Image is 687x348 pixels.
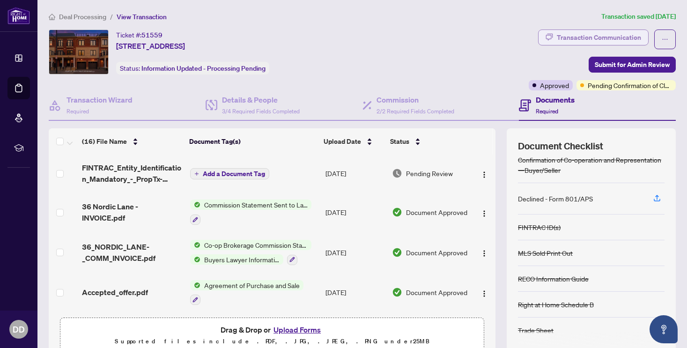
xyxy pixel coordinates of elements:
td: [DATE] [322,192,389,232]
span: Document Checklist [518,140,603,153]
div: Status: [116,62,269,74]
button: Logo [477,205,492,220]
span: 2/2 Required Fields Completed [377,108,454,115]
span: Submit for Admin Review [595,57,670,72]
div: Right at Home Schedule B [518,299,594,310]
button: Open asap [650,315,678,343]
button: Status IconAgreement of Purchase and Sale [190,280,303,305]
span: Status [390,136,409,147]
img: Status Icon [190,280,200,290]
button: Submit for Admin Review [589,57,676,73]
td: [DATE] [322,273,389,313]
span: ellipsis [662,36,668,43]
img: Document Status [392,287,402,297]
span: Pending Review [406,168,453,178]
span: Required [536,108,558,115]
th: Document Tag(s) [185,128,320,155]
img: Document Status [392,168,402,178]
h4: Transaction Wizard [66,94,133,105]
span: Document Approved [406,207,467,217]
span: 36_NORDIC_LANE-_COMM_INVOICE.pdf [82,241,183,264]
button: Status IconCommission Statement Sent to Lawyer [190,200,311,225]
h4: Documents [536,94,575,105]
img: Document Status [392,207,402,217]
img: logo [7,7,30,24]
span: home [49,14,55,20]
img: Status Icon [190,254,200,265]
button: Add a Document Tag [190,168,269,180]
img: Logo [480,171,488,178]
div: Confirmation of Co-operation and Representation—Buyer/Seller [518,155,665,175]
td: [DATE] [322,155,389,192]
span: 3/4 Required Fields Completed [222,108,300,115]
span: Deal Processing [59,13,106,21]
span: Pending Confirmation of Closing [588,80,672,90]
span: (16) File Name [82,136,127,147]
li: / [110,11,113,22]
span: FINTRAC_Entity_Identification_Mandatory_-_PropTx-[PERSON_NAME].pdf [82,162,183,185]
button: Logo [477,166,492,181]
img: Status Icon [190,240,200,250]
span: Required [66,108,89,115]
span: [STREET_ADDRESS] [116,40,185,52]
button: Transaction Communication [538,30,649,45]
th: Upload Date [320,128,386,155]
span: Add a Document Tag [203,170,265,177]
span: Co-op Brokerage Commission Statement [200,240,311,250]
span: Drag & Drop or [221,324,324,336]
img: Logo [480,250,488,257]
span: Agreement of Purchase and Sale [200,280,303,290]
img: Document Status [392,247,402,258]
span: Commission Statement Sent to Lawyer [200,200,311,210]
span: 51559 [141,31,163,39]
button: Status IconCo-op Brokerage Commission StatementStatus IconBuyers Lawyer Information [190,240,311,265]
div: Trade Sheet [518,325,554,335]
span: Approved [540,80,569,90]
img: Status Icon [190,200,200,210]
span: Accepted_offer.pdf [82,287,148,298]
th: Status [386,128,469,155]
div: FINTRAC ID(s) [518,222,561,232]
span: Document Approved [406,247,467,258]
span: 36 Nordic Lane - INVOICE.pdf [82,201,183,223]
h4: Details & People [222,94,300,105]
button: Upload Forms [271,324,324,336]
h4: Commission [377,94,454,105]
button: Add a Document Tag [190,168,269,179]
button: Logo [477,285,492,300]
div: Declined - Form 801/APS [518,193,593,204]
div: Transaction Communication [557,30,641,45]
p: Supported files include .PDF, .JPG, .JPEG, .PNG under 25 MB [66,336,478,347]
span: Information Updated - Processing Pending [141,64,266,73]
span: Buyers Lawyer Information [200,254,283,265]
article: Transaction saved [DATE] [601,11,676,22]
span: View Transaction [117,13,167,21]
div: MLS Sold Print Out [518,248,573,258]
th: (16) File Name [78,128,185,155]
span: plus [194,171,199,176]
div: RECO Information Guide [518,274,589,284]
img: Logo [480,290,488,297]
button: Logo [477,245,492,260]
span: DD [13,323,25,336]
span: Document Approved [406,287,467,297]
img: IMG-N12351341_1.jpg [49,30,108,74]
img: Logo [480,210,488,217]
span: Upload Date [324,136,361,147]
div: Ticket #: [116,30,163,40]
td: [DATE] [322,232,389,273]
